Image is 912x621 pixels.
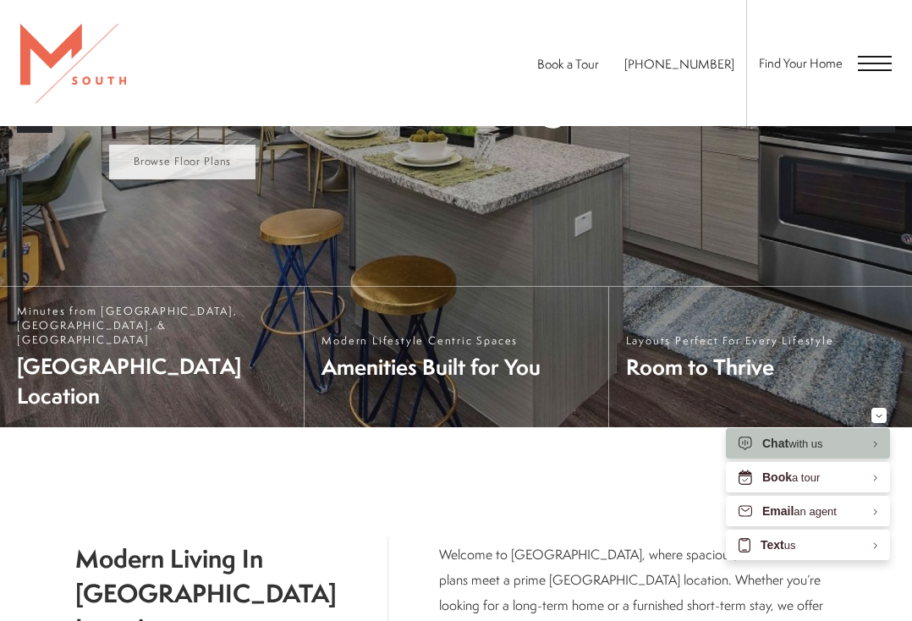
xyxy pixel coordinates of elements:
[624,55,734,73] span: [PHONE_NUMBER]
[17,304,287,347] span: Minutes from [GEOGRAPHIC_DATA], [GEOGRAPHIC_DATA], & [GEOGRAPHIC_DATA]
[321,333,541,348] span: Modern Lifestyle Centric Spaces
[17,351,287,410] span: [GEOGRAPHIC_DATA] Location
[624,55,734,73] a: Call Us at 813-570-8014
[537,55,599,73] a: Book a Tour
[626,333,834,348] span: Layouts Perfect For Every Lifestyle
[626,352,834,382] span: Room to Thrive
[321,352,541,382] span: Amenities Built for You
[608,287,912,427] a: Layouts Perfect For Every Lifestyle
[109,145,255,179] a: Browse Floor Plans
[134,154,231,168] span: Browse Floor Plans
[304,287,607,427] a: Modern Lifestyle Centric Spaces
[759,54,843,72] a: Find Your Home
[858,55,892,70] button: Open Menu
[20,24,126,103] img: MSouth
